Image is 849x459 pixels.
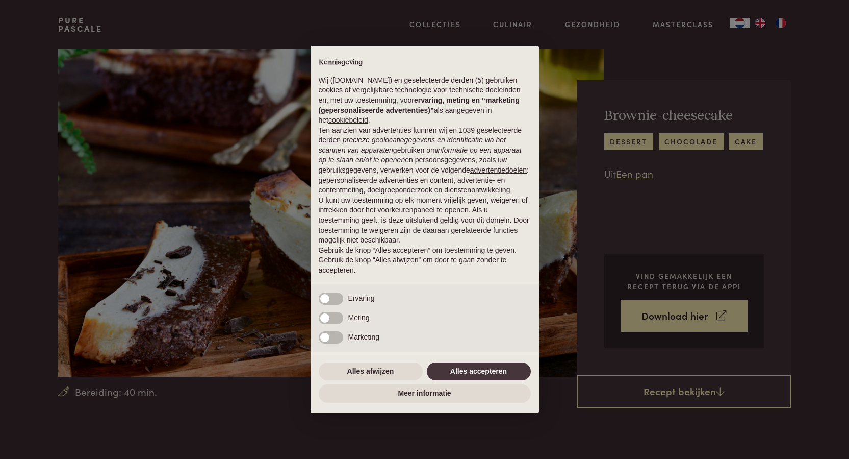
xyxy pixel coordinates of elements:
[470,165,527,176] button: advertentiedoelen
[319,58,531,67] h2: Kennisgeving
[348,294,375,302] span: Ervaring
[319,76,531,126] p: Wij ([DOMAIN_NAME]) en geselecteerde derden (5) gebruiken cookies of vergelijkbare technologie vo...
[319,384,531,403] button: Meer informatie
[319,135,341,146] button: derden
[319,96,520,114] strong: ervaring, meting en “marketing (gepersonaliseerde advertenties)”
[427,363,531,381] button: Alles accepteren
[319,246,531,276] p: Gebruik de knop “Alles accepteren” om toestemming te geven. Gebruik de knop “Alles afwijzen” om d...
[348,313,370,322] span: Meting
[328,116,368,124] a: cookiebeleid
[319,126,531,196] p: Ten aanzien van advertenties kunnen wij en 1039 geselecteerde gebruiken om en persoonsgegevens, z...
[319,363,423,381] button: Alles afwijzen
[319,196,531,246] p: U kunt uw toestemming op elk moment vrijelijk geven, weigeren of intrekken door het voorkeurenpan...
[348,333,379,341] span: Marketing
[319,146,522,164] em: informatie op een apparaat op te slaan en/of te openen
[319,136,506,154] em: precieze geolocatiegegevens en identificatie via het scannen van apparaten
